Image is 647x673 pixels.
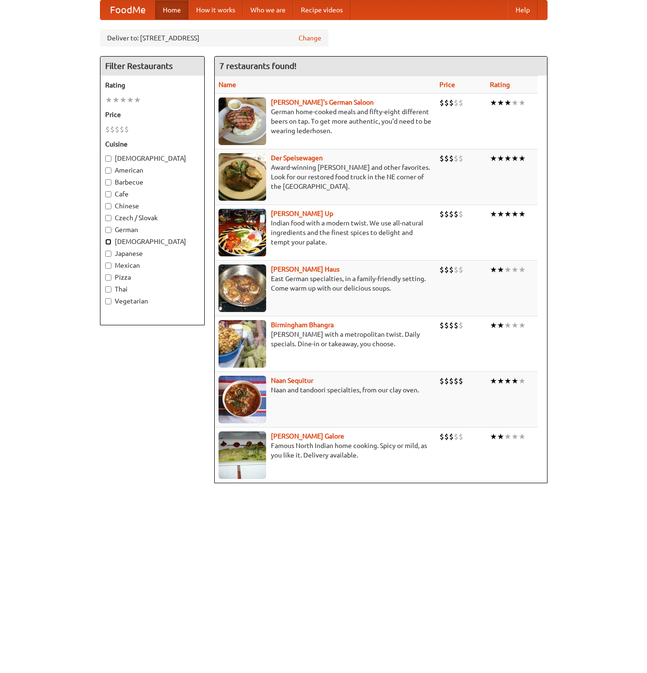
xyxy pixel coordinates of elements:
[105,201,199,211] label: Chinese
[511,98,518,108] li: ★
[449,209,454,219] li: $
[458,209,463,219] li: $
[105,95,112,105] li: ★
[458,264,463,275] li: $
[219,98,266,145] img: esthers.jpg
[518,431,526,442] li: ★
[293,0,350,20] a: Recipe videos
[155,0,189,20] a: Home
[105,261,199,270] label: Mexican
[490,153,497,164] li: ★
[219,330,432,349] p: [PERSON_NAME] with a metropolitan twist. Daily specials. Dine-in or takeaway, you choose.
[219,385,432,395] p: Naan and tandoori specialties, from our clay oven.
[219,107,432,136] p: German home-cooked meals and fifty-eight different beers on tap. To get more authentic, you'd nee...
[439,153,444,164] li: $
[271,377,313,384] a: Naan Sequitur
[449,320,454,331] li: $
[105,273,199,282] label: Pizza
[454,320,458,331] li: $
[454,153,458,164] li: $
[504,431,511,442] li: ★
[497,320,504,331] li: ★
[504,209,511,219] li: ★
[271,98,374,106] a: [PERSON_NAME]'s German Saloon
[271,265,339,273] b: [PERSON_NAME] Haus
[105,249,199,258] label: Japanese
[271,210,333,217] a: [PERSON_NAME] Up
[105,213,199,223] label: Czech / Slovak
[439,98,444,108] li: $
[497,153,504,164] li: ★
[497,209,504,219] li: ★
[219,218,432,247] p: Indian food with a modern twist. We use all-natural ingredients and the finest spices to delight ...
[105,237,199,246] label: [DEMOGRAPHIC_DATA]
[458,153,463,164] li: $
[458,431,463,442] li: $
[511,209,518,219] li: ★
[105,139,199,149] h5: Cuisine
[497,98,504,108] li: ★
[219,431,266,479] img: currygalore.jpg
[100,0,155,20] a: FoodMe
[511,320,518,331] li: ★
[189,0,243,20] a: How it works
[454,264,458,275] li: $
[439,431,444,442] li: $
[458,98,463,108] li: $
[271,432,344,440] a: [PERSON_NAME] Galore
[112,95,119,105] li: ★
[105,80,199,90] h5: Rating
[497,264,504,275] li: ★
[490,209,497,219] li: ★
[449,376,454,386] li: $
[105,286,111,293] input: Thai
[100,57,204,76] h4: Filter Restaurants
[119,95,127,105] li: ★
[105,298,111,304] input: Vegetarian
[449,431,454,442] li: $
[490,264,497,275] li: ★
[518,320,526,331] li: ★
[105,284,199,294] label: Thai
[490,376,497,386] li: ★
[511,431,518,442] li: ★
[511,376,518,386] li: ★
[449,153,454,164] li: $
[105,177,199,187] label: Barbecue
[110,124,115,135] li: $
[504,264,511,275] li: ★
[444,264,449,275] li: $
[518,153,526,164] li: ★
[134,95,141,105] li: ★
[105,189,199,199] label: Cafe
[271,154,323,162] a: Der Speisewagen
[490,431,497,442] li: ★
[497,376,504,386] li: ★
[518,209,526,219] li: ★
[454,98,458,108] li: $
[105,191,111,197] input: Cafe
[504,376,511,386] li: ★
[105,156,111,162] input: [DEMOGRAPHIC_DATA]
[458,376,463,386] li: $
[511,264,518,275] li: ★
[454,209,458,219] li: $
[439,264,444,275] li: $
[105,239,111,245] input: [DEMOGRAPHIC_DATA]
[105,167,111,174] input: American
[105,166,199,175] label: American
[299,33,321,43] a: Change
[219,153,266,201] img: speisewagen.jpg
[127,95,134,105] li: ★
[439,81,455,88] a: Price
[490,81,510,88] a: Rating
[219,376,266,423] img: naansequitur.jpg
[454,376,458,386] li: $
[439,320,444,331] li: $
[105,251,111,257] input: Japanese
[444,376,449,386] li: $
